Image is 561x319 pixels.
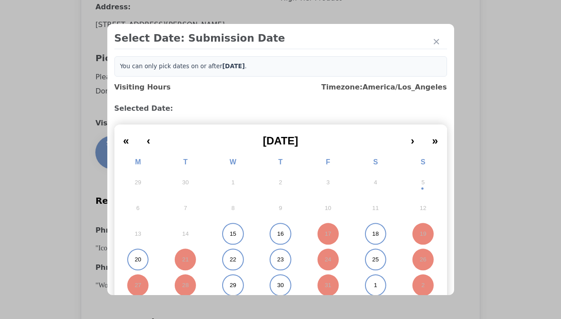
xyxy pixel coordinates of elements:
[399,272,447,298] button: November 2, 2025
[222,63,245,70] b: [DATE]
[209,247,257,272] button: October 22, 2025
[231,204,235,212] abbr: October 8, 2025
[230,256,236,264] abbr: October 22, 2025
[162,170,209,195] button: September 30, 2025
[399,221,447,247] button: October 19, 2025
[263,135,298,147] span: [DATE]
[304,195,352,221] button: October 10, 2025
[352,221,399,247] button: October 18, 2025
[257,170,304,195] button: October 2, 2025
[209,170,257,195] button: October 1, 2025
[277,281,284,289] abbr: October 30, 2025
[114,272,162,298] button: October 27, 2025
[374,281,377,289] abbr: November 1, 2025
[325,256,331,264] abbr: October 24, 2025
[135,281,141,289] abbr: October 27, 2025
[352,195,399,221] button: October 11, 2025
[135,179,141,187] abbr: September 29, 2025
[183,158,188,166] abbr: Tuesday
[114,103,447,114] h3: Selected Date:
[209,221,257,247] button: October 15, 2025
[114,56,447,77] div: You can only pick dates on or after .
[159,128,402,148] button: [DATE]
[135,230,141,238] abbr: October 13, 2025
[304,170,352,195] button: October 3, 2025
[230,281,236,289] abbr: October 29, 2025
[182,179,189,187] abbr: September 30, 2025
[230,158,236,166] abbr: Wednesday
[420,204,427,212] abbr: October 12, 2025
[138,128,159,148] button: ‹
[277,256,284,264] abbr: October 23, 2025
[372,256,379,264] abbr: October 25, 2025
[279,179,282,187] abbr: October 2, 2025
[420,256,427,264] abbr: October 26, 2025
[209,195,257,221] button: October 8, 2025
[184,204,187,212] abbr: October 7, 2025
[420,230,427,238] abbr: October 19, 2025
[399,170,447,195] button: October 5, 2025
[257,272,304,298] button: October 30, 2025
[135,158,141,166] abbr: Monday
[423,128,447,148] button: »
[304,272,352,298] button: October 31, 2025
[304,221,352,247] button: October 17, 2025
[257,195,304,221] button: October 9, 2025
[372,230,379,238] abbr: October 18, 2025
[162,247,209,272] button: October 21, 2025
[114,221,162,247] button: October 13, 2025
[399,195,447,221] button: October 12, 2025
[372,204,379,212] abbr: October 11, 2025
[325,204,331,212] abbr: October 10, 2025
[279,158,283,166] abbr: Thursday
[136,204,139,212] abbr: October 6, 2025
[114,247,162,272] button: October 20, 2025
[352,247,399,272] button: October 25, 2025
[114,31,447,45] h2: Select Date: Submission Date
[114,195,162,221] button: October 6, 2025
[114,170,162,195] button: September 29, 2025
[162,195,209,221] button: October 7, 2025
[162,221,209,247] button: October 14, 2025
[114,128,138,148] button: «
[326,179,330,187] abbr: October 3, 2025
[231,179,235,187] abbr: October 1, 2025
[352,170,399,195] button: October 4, 2025
[114,82,171,93] h3: Visiting Hours
[325,281,331,289] abbr: October 31, 2025
[182,256,189,264] abbr: October 21, 2025
[209,272,257,298] button: October 29, 2025
[421,179,424,187] abbr: October 5, 2025
[257,247,304,272] button: October 23, 2025
[162,272,209,298] button: October 28, 2025
[326,158,330,166] abbr: Friday
[182,281,189,289] abbr: October 28, 2025
[325,230,331,238] abbr: October 17, 2025
[402,128,423,148] button: ›
[322,82,447,93] h3: Timezone: America/Los_Angeles
[257,221,304,247] button: October 16, 2025
[279,204,282,212] abbr: October 9, 2025
[277,230,284,238] abbr: October 16, 2025
[373,158,378,166] abbr: Saturday
[374,179,377,187] abbr: October 4, 2025
[304,247,352,272] button: October 24, 2025
[421,158,426,166] abbr: Sunday
[421,281,424,289] abbr: November 2, 2025
[230,230,236,238] abbr: October 15, 2025
[135,256,141,264] abbr: October 20, 2025
[352,272,399,298] button: November 1, 2025
[399,247,447,272] button: October 26, 2025
[182,230,189,238] abbr: October 14, 2025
